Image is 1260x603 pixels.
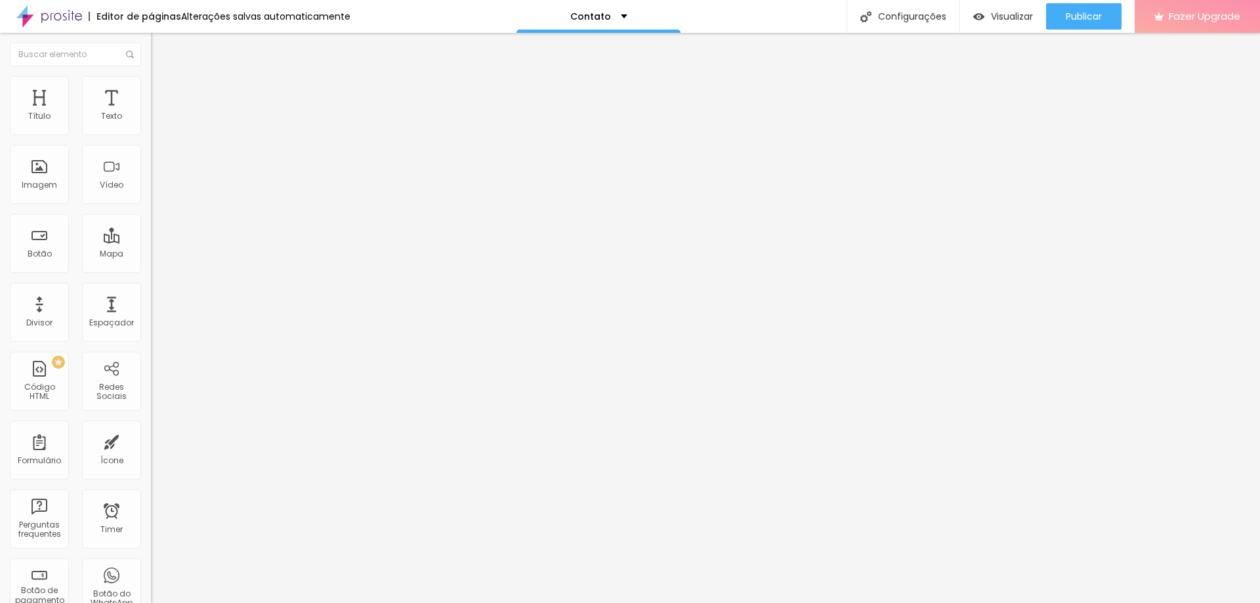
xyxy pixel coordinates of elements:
iframe: Editor [151,33,1260,603]
div: Formulário [18,456,61,465]
div: Título [28,112,51,121]
div: Ícone [100,456,123,465]
div: Editor de páginas [89,12,181,21]
div: Timer [100,525,123,534]
span: Fazer Upgrade [1169,10,1240,22]
div: Texto [101,112,122,121]
div: Vídeo [100,180,123,190]
button: Visualizar [960,3,1046,30]
span: Visualizar [991,11,1033,22]
img: Icone [860,11,871,22]
div: Botão [28,249,52,259]
div: Mapa [100,249,123,259]
img: view-1.svg [973,11,984,22]
div: Alterações salvas automaticamente [181,12,350,21]
div: Divisor [26,318,52,327]
div: Redes Sociais [85,383,137,402]
div: Código HTML [13,383,65,402]
input: Buscar elemento [10,43,141,66]
div: Imagem [22,180,57,190]
div: Espaçador [89,318,134,327]
p: Contato [570,12,611,21]
button: Publicar [1046,3,1122,30]
img: Icone [126,51,134,58]
div: Perguntas frequentes [13,520,65,539]
span: Publicar [1066,11,1102,22]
